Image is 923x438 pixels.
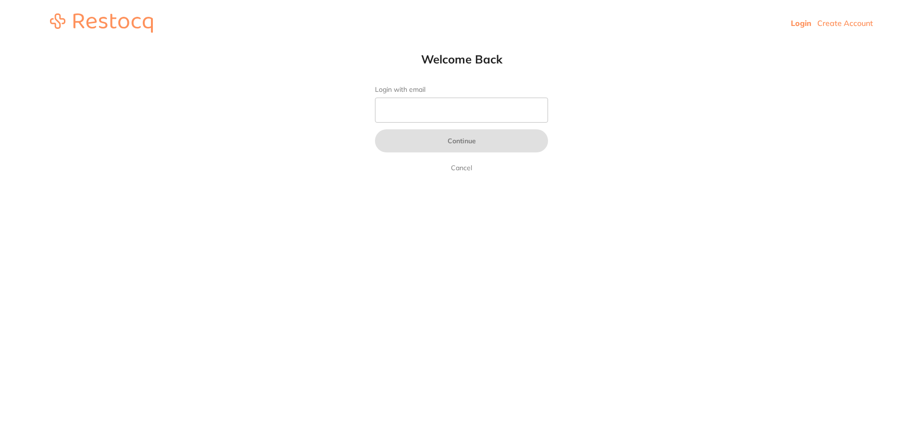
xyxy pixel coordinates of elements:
img: restocq_logo.svg [50,13,153,33]
button: Continue [375,129,548,152]
a: Login [791,18,811,28]
label: Login with email [375,86,548,94]
a: Create Account [817,18,873,28]
h1: Welcome Back [356,52,567,66]
a: Cancel [449,162,474,174]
